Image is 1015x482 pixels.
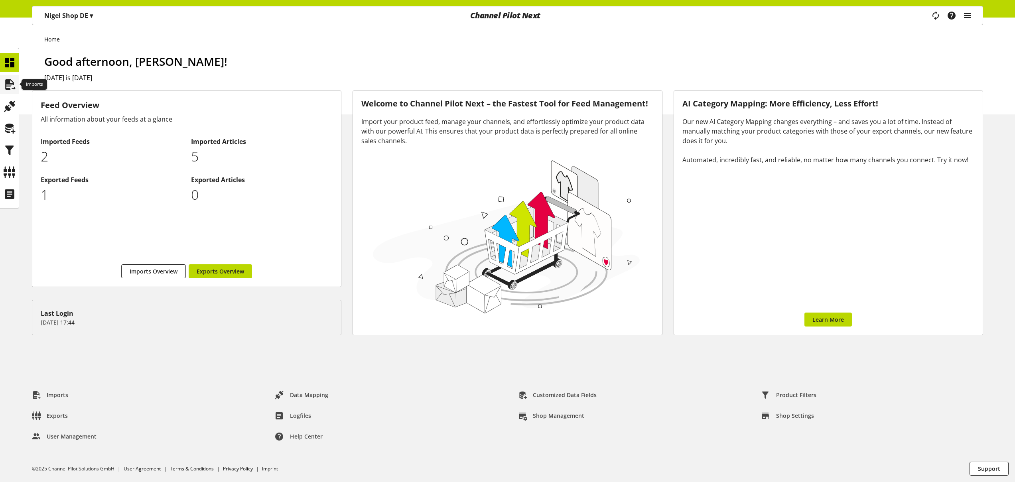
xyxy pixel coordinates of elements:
[812,315,844,324] span: Learn More
[191,175,333,185] h2: Exported Articles
[47,411,68,420] span: Exports
[189,264,252,278] a: Exports Overview
[361,117,653,146] div: Import your product feed, manage your channels, and effortlessly optimize your product data with ...
[223,465,253,472] a: Privacy Policy
[512,388,603,402] a: Customized Data Fields
[978,464,1000,473] span: Support
[47,432,97,441] span: User Management
[369,155,643,317] img: 78e1b9dcff1e8392d83655fcfc870417.svg
[44,11,93,20] p: Nigel Shop DE
[755,409,820,423] a: Shop Settings
[22,79,47,90] div: Imports
[290,391,328,399] span: Data Mapping
[41,146,183,167] p: 2
[682,117,974,165] div: Our new AI Category Mapping changes everything – and saves you a lot of time. Instead of manually...
[269,429,329,444] a: Help center
[290,432,323,441] span: Help center
[32,6,983,25] nav: main navigation
[44,73,983,83] h2: [DATE] is [DATE]
[290,411,311,420] span: Logfiles
[26,429,103,444] a: User Management
[26,388,75,402] a: Imports
[41,175,183,185] h2: Exported Feeds
[41,137,183,146] h2: Imported Feeds
[755,388,823,402] a: Product Filters
[269,409,317,423] a: Logfiles
[970,462,1009,476] button: Support
[533,391,597,399] span: Customized Data Fields
[191,146,333,167] p: 5
[90,11,93,20] span: ▾
[776,411,814,420] span: Shop Settings
[191,137,333,146] h2: Imported Articles
[682,99,974,108] h3: AI Category Mapping: More Efficiency, Less Effort!
[361,99,653,108] h3: Welcome to Channel Pilot Next – the Fastest Tool for Feed Management!
[47,391,68,399] span: Imports
[170,465,214,472] a: Terms & Conditions
[32,465,124,472] li: ©2025 Channel Pilot Solutions GmbH
[512,409,591,423] a: Shop Management
[804,313,852,327] a: Learn More
[41,114,333,124] div: All information about your feeds at a glance
[124,465,161,472] a: User Agreement
[121,264,186,278] a: Imports Overview
[776,391,816,399] span: Product Filters
[533,411,584,420] span: Shop Management
[130,267,177,275] span: Imports Overview
[41,309,333,318] div: Last Login
[269,388,335,402] a: Data Mapping
[41,185,183,205] p: 1
[44,54,227,69] span: Good afternoon, [PERSON_NAME]!
[26,409,74,423] a: Exports
[41,99,333,111] h3: Feed Overview
[197,267,244,275] span: Exports Overview
[262,465,278,472] a: Imprint
[41,318,333,327] p: [DATE] 17:44
[191,185,333,205] p: 0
